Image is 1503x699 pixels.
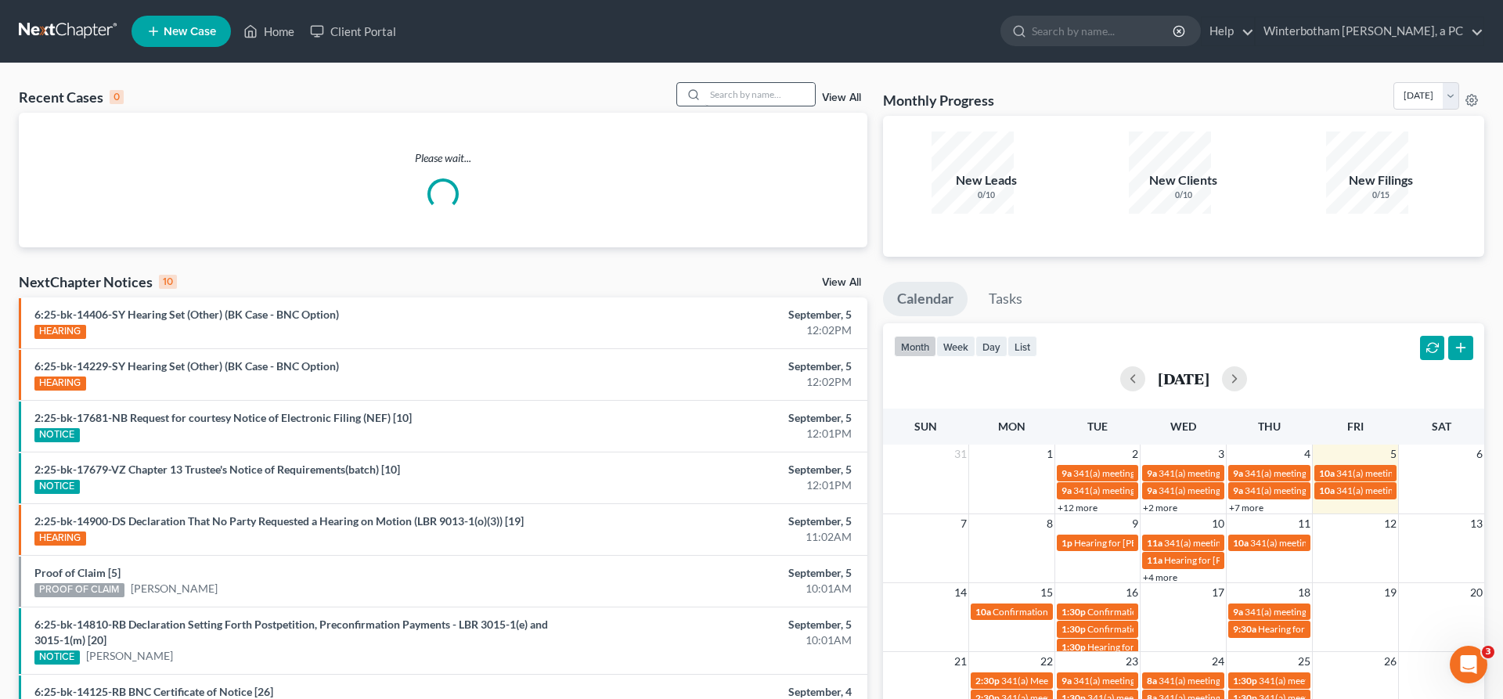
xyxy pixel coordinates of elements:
[589,307,852,322] div: September, 5
[1164,537,1407,549] span: 341(a) meeting for [PERSON_NAME] and [PERSON_NAME]
[589,617,852,632] div: September, 5
[1210,652,1226,671] span: 24
[86,648,173,664] a: [PERSON_NAME]
[1258,623,1472,635] span: Hearing for [PERSON_NAME] and [PERSON_NAME]
[1202,17,1254,45] a: Help
[1007,336,1037,357] button: list
[1296,583,1312,602] span: 18
[1164,554,1286,566] span: Hearing for [PERSON_NAME]
[19,88,124,106] div: Recent Cases
[1147,467,1157,479] span: 9a
[589,581,852,596] div: 10:01AM
[1170,420,1196,433] span: Wed
[705,83,815,106] input: Search by name...
[1087,623,1265,635] span: Confirmation hearing for [PERSON_NAME]
[1039,652,1054,671] span: 22
[1147,537,1162,549] span: 11a
[1296,652,1312,671] span: 25
[998,420,1025,433] span: Mon
[1469,514,1484,533] span: 13
[1233,623,1256,635] span: 9:30a
[1061,623,1086,635] span: 1:30p
[589,513,852,529] div: September, 5
[1061,641,1086,653] span: 1:30p
[883,282,968,316] a: Calendar
[1475,445,1484,463] span: 6
[1233,537,1249,549] span: 10a
[589,359,852,374] div: September, 5
[1382,652,1398,671] span: 26
[1259,675,1410,686] span: 341(a) meeting for [PERSON_NAME]
[914,420,937,433] span: Sun
[1129,189,1238,201] div: 0/10
[1326,189,1436,201] div: 0/15
[1130,445,1140,463] span: 2
[1389,445,1398,463] span: 5
[1245,485,1396,496] span: 341(a) meeting for [PERSON_NAME]
[34,531,86,546] div: HEARING
[1159,675,1310,686] span: 341(a) meeting for [PERSON_NAME]
[1147,554,1162,566] span: 11a
[1482,646,1494,658] span: 3
[993,606,1170,618] span: Confirmation hearing for [PERSON_NAME]
[1210,514,1226,533] span: 10
[1074,537,1289,549] span: Hearing for [PERSON_NAME] and [PERSON_NAME]
[1061,606,1086,618] span: 1:30p
[1087,641,1302,653] span: Hearing for [PERSON_NAME] and [PERSON_NAME]
[1130,514,1140,533] span: 9
[1073,467,1392,479] span: 341(a) meeting for [PERSON_NAME] [PERSON_NAME] and [PERSON_NAME]
[1233,485,1243,496] span: 9a
[302,17,404,45] a: Client Portal
[932,171,1041,189] div: New Leads
[589,632,852,648] div: 10:01AM
[822,277,861,288] a: View All
[236,17,302,45] a: Home
[1001,675,1245,686] span: 341(a) Meeting for [PERSON_NAME] and [PERSON_NAME]
[1061,537,1072,549] span: 1p
[1303,445,1312,463] span: 4
[34,650,80,665] div: NOTICE
[1147,675,1157,686] span: 8a
[1061,485,1072,496] span: 9a
[1159,467,1310,479] span: 341(a) meeting for [PERSON_NAME]
[1032,16,1175,45] input: Search by name...
[1061,675,1072,686] span: 9a
[131,581,218,596] a: [PERSON_NAME]
[1296,514,1312,533] span: 11
[34,359,339,373] a: 6:25-bk-14229-SY Hearing Set (Other) (BK Case - BNC Option)
[1347,420,1364,433] span: Fri
[589,462,852,477] div: September, 5
[34,428,80,442] div: NOTICE
[1432,420,1451,433] span: Sat
[34,514,524,528] a: 2:25-bk-14900-DS Declaration That No Party Requested a Hearing on Motion (LBR 9013-1(o)(3)) [19]
[1233,606,1243,618] span: 9a
[1158,370,1209,387] h2: [DATE]
[1087,606,1433,618] span: Confirmation hearing for [PERSON_NAME] and [PERSON_NAME] [PERSON_NAME]
[1061,467,1072,479] span: 9a
[34,566,121,579] a: Proof of Claim [5]
[34,463,400,476] a: 2:25-bk-17679-VZ Chapter 13 Trustee's Notice of Requirements(batch) [10]
[1450,646,1487,683] iframe: Intercom live chat
[1039,583,1054,602] span: 15
[34,411,412,424] a: 2:25-bk-17681-NB Request for courtesy Notice of Electronic Filing (NEF) [10]
[1319,485,1335,496] span: 10a
[1229,502,1263,513] a: +7 more
[1256,17,1483,45] a: Winterbotham [PERSON_NAME], a PC
[589,374,852,390] div: 12:02PM
[34,308,339,321] a: 6:25-bk-14406-SY Hearing Set (Other) (BK Case - BNC Option)
[589,529,852,545] div: 11:02AM
[1045,514,1054,533] span: 8
[34,618,548,647] a: 6:25-bk-14810-RB Declaration Setting Forth Postpetition, Preconfirmation Payments - LBR 3015-1(e)...
[1124,652,1140,671] span: 23
[1233,675,1257,686] span: 1:30p
[1073,485,1392,496] span: 341(a) meeting for [PERSON_NAME] [PERSON_NAME] and [PERSON_NAME]
[1326,171,1436,189] div: New Filings
[1382,583,1398,602] span: 19
[1469,583,1484,602] span: 20
[1058,502,1098,513] a: +12 more
[1210,583,1226,602] span: 17
[19,272,177,291] div: NextChapter Notices
[959,514,968,533] span: 7
[1233,467,1243,479] span: 9a
[589,322,852,338] div: 12:02PM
